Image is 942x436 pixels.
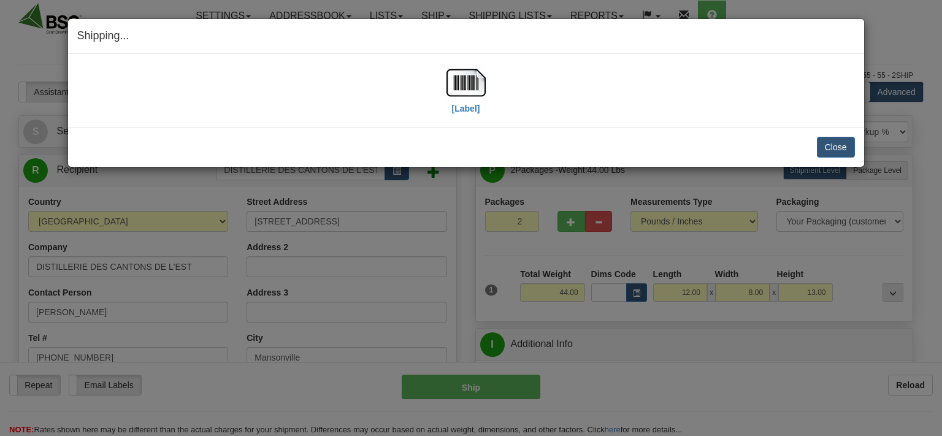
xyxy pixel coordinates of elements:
label: [Label] [452,102,480,115]
img: barcode.jpg [446,63,486,102]
button: Close [817,137,855,158]
iframe: chat widget [914,155,941,280]
span: Shipping... [77,29,129,42]
a: [Label] [446,77,486,113]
